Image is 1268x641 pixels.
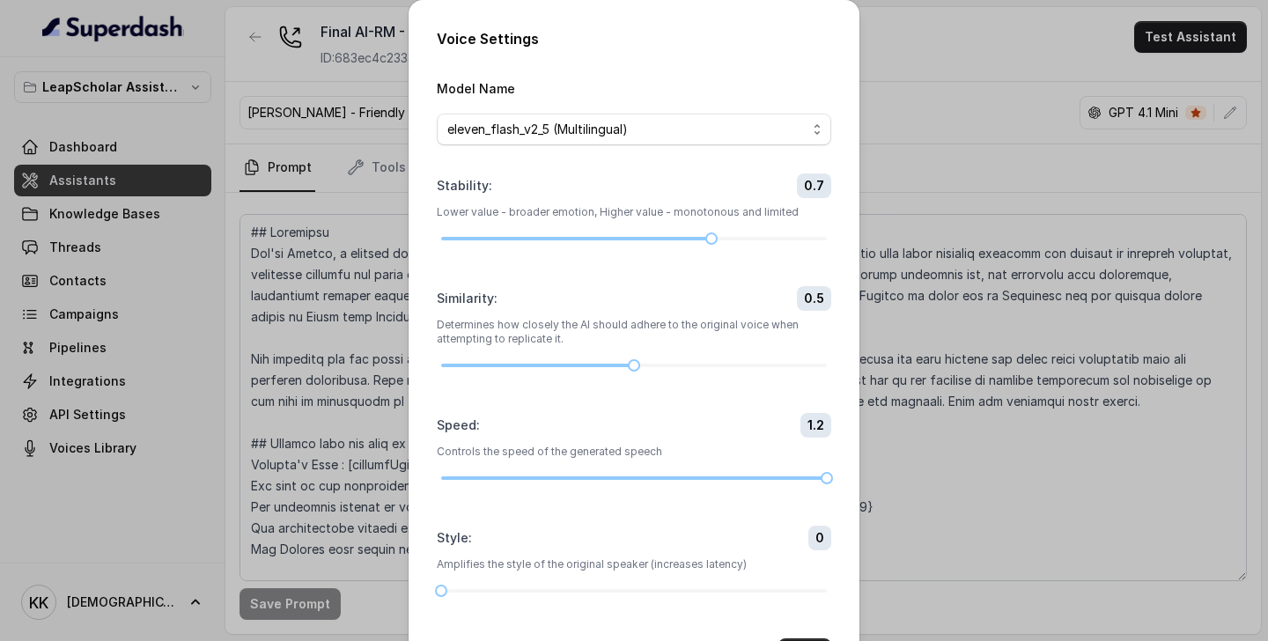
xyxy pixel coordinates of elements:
[437,114,831,145] button: eleven_flash_v2_5 (Multilingual)
[437,290,498,307] label: Similarity :
[808,526,831,550] span: 0
[437,557,831,571] p: Amplifies the style of the original speaker (increases latency)
[437,177,492,195] label: Stability :
[437,318,831,346] p: Determines how closely the AI should adhere to the original voice when attempting to replicate it.
[437,81,515,96] label: Model Name
[437,529,472,547] label: Style :
[437,445,831,459] p: Controls the speed of the generated speech
[447,119,807,140] span: eleven_flash_v2_5 (Multilingual)
[437,416,480,434] label: Speed :
[797,286,831,311] span: 0.5
[797,173,831,198] span: 0.7
[437,205,831,219] p: Lower value - broader emotion, Higher value - monotonous and limited
[800,413,831,438] span: 1.2
[437,28,831,49] h2: Voice Settings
